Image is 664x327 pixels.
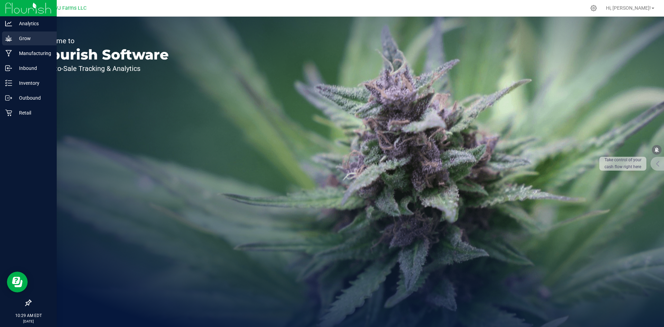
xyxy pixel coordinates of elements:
p: Inventory [12,79,54,87]
inline-svg: Retail [5,109,12,116]
p: Retail [12,109,54,117]
span: VJ Farms LLC [55,5,86,11]
inline-svg: Grow [5,35,12,42]
inline-svg: Inbound [5,65,12,72]
span: Hi, [PERSON_NAME]! [606,5,651,11]
p: 10:29 AM EDT [3,312,54,319]
div: Manage settings [589,5,598,11]
p: Grow [12,34,54,43]
p: Manufacturing [12,49,54,57]
p: Welcome to [37,37,169,44]
p: Inbound [12,64,54,72]
inline-svg: Analytics [5,20,12,27]
inline-svg: Outbound [5,94,12,101]
p: [DATE] [3,319,54,324]
p: Flourish Software [37,48,169,62]
inline-svg: Inventory [5,80,12,87]
p: Analytics [12,19,54,28]
p: Seed-to-Sale Tracking & Analytics [37,65,169,72]
inline-svg: Manufacturing [5,50,12,57]
iframe: Resource center [7,272,28,292]
p: Outbound [12,94,54,102]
